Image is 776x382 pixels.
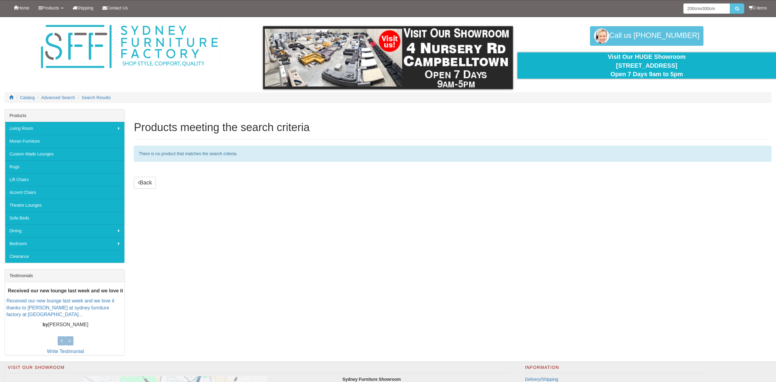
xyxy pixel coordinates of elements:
[98,0,132,16] a: Contact Us
[8,288,123,293] b: Received our new lounge last week and we love it
[34,0,68,16] a: Products
[5,148,124,160] a: Custom Made Lounges
[5,109,124,122] div: Products
[5,135,124,148] a: Moran Furniture
[683,3,730,14] input: Site search
[134,177,156,189] a: Back
[749,5,767,11] li: 0 items
[134,121,771,134] h1: Products meeting the search criteria
[8,365,510,373] h2: Visit Our Showroom
[47,349,84,354] a: Write Testimonial
[5,199,124,212] a: Theatre Lounges
[77,5,94,10] span: Shipping
[5,173,124,186] a: Lift Chairs
[107,5,128,10] span: Contact Us
[6,321,124,328] p: [PERSON_NAME]
[5,212,124,224] a: Sofa Beds
[9,0,34,16] a: Home
[20,95,35,100] a: Catalog
[82,95,111,100] a: Search Results
[134,146,771,162] div: There is no product that matches the search criteria.
[42,322,48,327] b: by
[525,365,704,373] h2: Information
[5,237,124,250] a: Bedroom
[5,270,124,282] div: Testimonials
[5,250,124,263] a: Clearance
[342,377,401,382] strong: Sydney Furniture Showroom
[5,160,124,173] a: Rugs
[5,224,124,237] a: Dining
[41,95,75,100] a: Advanced Search
[5,186,124,199] a: Accent Chairs
[522,52,771,79] div: Visit Our HUGE Showroom [STREET_ADDRESS] Open 7 Days 9am to 5pm
[5,122,124,135] a: Living Room
[18,5,29,10] span: Home
[38,23,221,70] img: Sydney Furniture Factory
[42,5,59,10] span: Products
[525,377,558,382] a: Delivery/Shipping
[6,298,114,317] a: Received our new lounge last week and we love it thanks to [PERSON_NAME] at sydney furniture fact...
[68,0,98,16] a: Shipping
[263,26,513,89] img: showroom.gif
